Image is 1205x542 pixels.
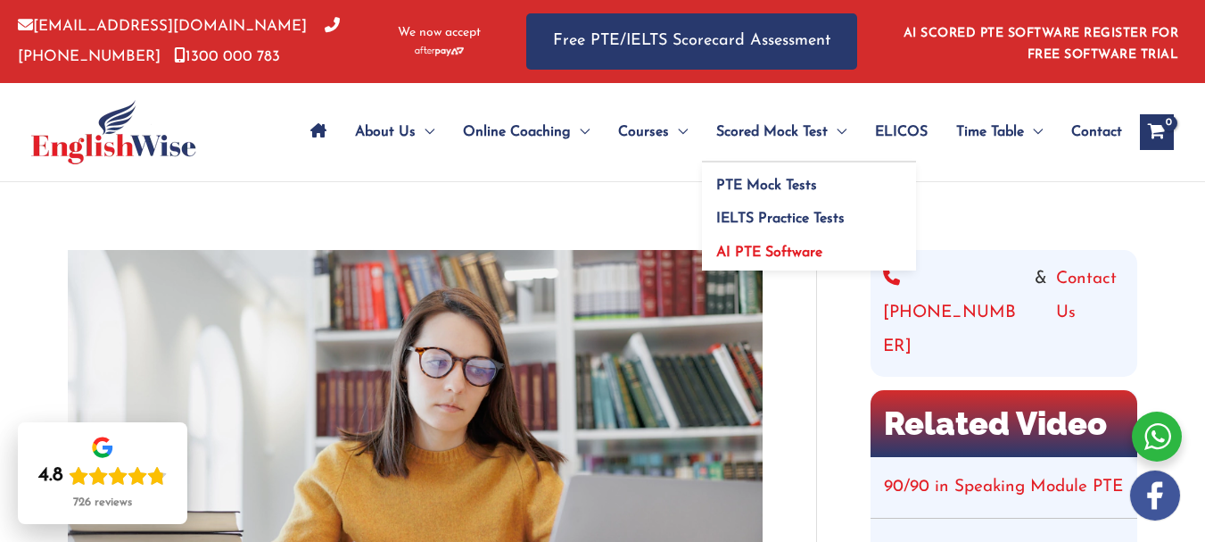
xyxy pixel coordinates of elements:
[1130,471,1180,521] img: white-facebook.png
[571,101,590,163] span: Menu Toggle
[956,101,1024,163] span: Time Table
[716,246,822,260] span: AI PTE Software
[1056,263,1125,364] a: Contact Us
[463,101,571,163] span: Online Coaching
[449,101,604,163] a: Online CoachingMenu Toggle
[669,101,688,163] span: Menu Toggle
[716,212,845,226] span: IELTS Practice Tests
[1071,101,1122,163] span: Contact
[38,463,167,488] div: Rating: 4.8 out of 5
[604,101,702,163] a: CoursesMenu Toggle
[875,101,928,163] span: ELICOS
[341,101,449,163] a: About UsMenu Toggle
[883,263,1125,364] div: &
[883,263,1026,364] a: [PHONE_NUMBER]
[398,24,481,42] span: We now accept
[18,19,307,34] a: [EMAIL_ADDRESS][DOMAIN_NAME]
[702,163,916,196] a: PTE Mock Tests
[893,13,1187,71] aside: Header Widget 1
[702,229,916,271] a: AI PTE Software
[355,101,416,163] span: About Us
[18,19,340,63] a: [PHONE_NUMBER]
[416,101,434,163] span: Menu Toggle
[884,479,1123,496] a: 90/90 in Speaking Module PTE
[828,101,846,163] span: Menu Toggle
[702,101,861,163] a: Scored Mock TestMenu Toggle
[904,27,1179,62] a: AI SCORED PTE SOFTWARE REGISTER FOR FREE SOFTWARE TRIAL
[526,13,857,70] a: Free PTE/IELTS Scorecard Assessment
[296,101,1122,163] nav: Site Navigation: Main Menu
[871,390,1137,456] h2: Related Video
[415,46,464,56] img: Afterpay-Logo
[73,496,132,510] div: 726 reviews
[1024,101,1043,163] span: Menu Toggle
[861,101,942,163] a: ELICOS
[174,49,280,64] a: 1300 000 783
[618,101,669,163] span: Courses
[716,101,828,163] span: Scored Mock Test
[1057,101,1122,163] a: Contact
[716,179,817,193] span: PTE Mock Tests
[31,100,196,164] img: cropped-ew-logo
[942,101,1057,163] a: Time TableMenu Toggle
[702,196,916,230] a: IELTS Practice Tests
[1140,114,1174,150] a: View Shopping Cart, empty
[38,463,63,488] div: 4.8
